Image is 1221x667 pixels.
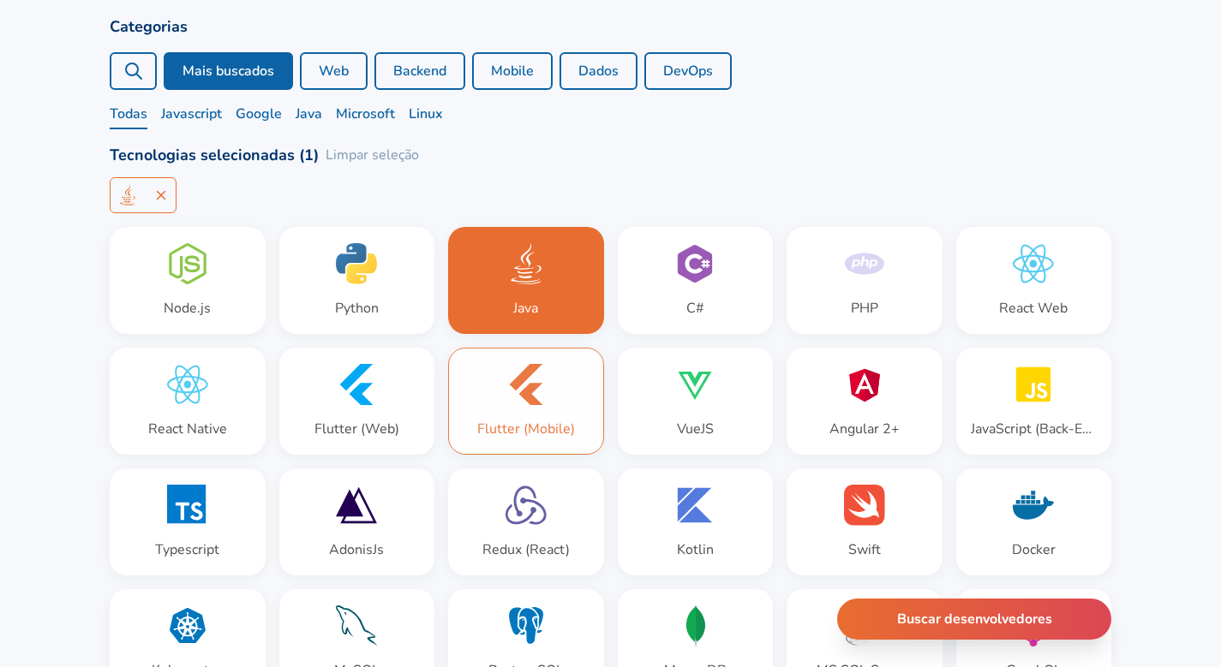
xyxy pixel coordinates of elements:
[618,468,774,575] button: Kotlin
[482,539,570,560] div: Redux (React)
[848,539,881,560] div: Swift
[110,143,319,167] h2: Tecnologias selecionadas ( 1 )
[971,419,1098,439] div: JavaScript (Back-End)
[787,348,943,455] button: Angular 2+
[448,227,604,334] button: Java
[314,419,399,439] div: Flutter (Web)
[279,468,435,575] button: AdonisJs
[279,227,435,334] button: Python
[148,419,227,439] div: React Native
[164,298,211,319] div: Node.js
[787,227,943,334] button: PHP
[677,419,714,439] div: VueJS
[677,539,714,560] div: Kotlin
[618,348,774,455] button: VueJS
[279,348,435,455] button: Flutter (Web)
[851,298,878,319] div: PHP
[956,227,1112,334] button: React Web
[110,348,266,455] button: React Native
[448,348,604,455] button: Flutter (Mobile)
[409,104,443,129] span: Linux
[829,419,900,439] div: Angular 2+
[999,298,1068,319] div: React Web
[236,104,282,129] span: Google
[155,539,219,560] div: Typescript
[374,52,465,90] button: Backend
[110,104,147,129] span: Todas
[513,298,538,319] div: Java
[110,468,266,575] button: Typescript
[956,348,1112,455] button: JavaScript (Back-End)
[956,468,1112,575] button: Docker
[110,177,177,213] div: Java
[644,52,732,90] button: DevOps
[161,104,222,129] span: Javascript
[296,104,322,129] span: Java
[837,599,1111,640] button: Buscar desenvolvedores
[472,52,553,90] button: Mobile
[326,145,419,165] button: Limpar seleção
[110,15,1111,39] h2: Categorias
[477,419,575,439] div: Flutter (Mobile)
[448,468,604,575] button: Redux (React)
[110,227,266,334] button: Node.js
[1012,539,1056,560] div: Docker
[335,298,379,319] div: Python
[164,52,293,90] button: Mais buscados
[560,52,637,90] button: Dados
[336,104,395,129] span: Microsoft
[300,52,368,90] button: Web
[329,539,384,560] div: AdonisJs
[618,227,774,334] button: C#
[787,468,943,575] button: Swift
[686,298,704,319] div: C#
